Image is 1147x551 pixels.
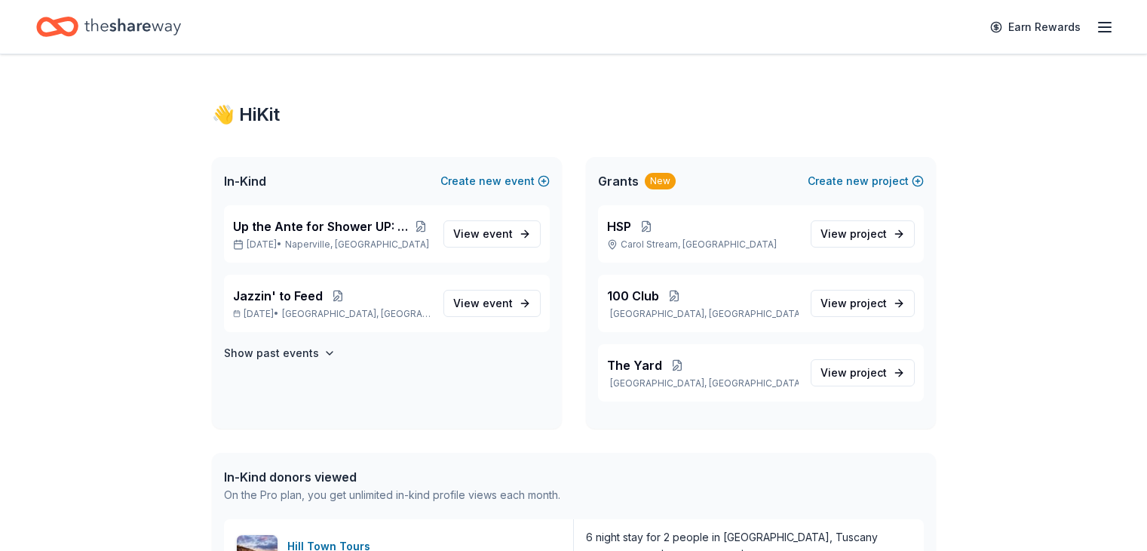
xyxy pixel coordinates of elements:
[820,364,887,382] span: View
[820,294,887,312] span: View
[483,227,513,240] span: event
[443,220,541,248] a: View event
[820,225,887,243] span: View
[233,217,412,235] span: Up the Ante for Shower UP: Poker for a Cause
[36,9,181,45] a: Home
[607,377,799,389] p: [GEOGRAPHIC_DATA], [GEOGRAPHIC_DATA]
[607,287,659,305] span: 100 Club
[233,287,323,305] span: Jazzin' to Feed
[224,486,560,504] div: On the Pro plan, you get unlimited in-kind profile views each month.
[607,217,631,235] span: HSP
[233,239,431,251] p: [DATE] •
[224,468,560,486] div: In-Kind donors viewed
[479,172,501,190] span: new
[233,308,431,320] p: [DATE] •
[224,344,336,362] button: Show past events
[811,220,915,248] a: View project
[607,308,799,320] p: [GEOGRAPHIC_DATA], [GEOGRAPHIC_DATA]
[850,227,887,240] span: project
[440,172,550,190] button: Createnewevent
[224,172,266,190] span: In-Kind
[846,172,869,190] span: new
[453,294,513,312] span: View
[811,290,915,317] a: View project
[443,290,541,317] a: View event
[607,356,662,374] span: The Yard
[212,103,936,127] div: 👋 Hi Kit
[598,172,639,190] span: Grants
[224,344,319,362] h4: Show past events
[282,308,431,320] span: [GEOGRAPHIC_DATA], [GEOGRAPHIC_DATA]
[850,297,887,309] span: project
[850,366,887,379] span: project
[453,225,513,243] span: View
[607,239,799,251] p: Carol Stream, [GEOGRAPHIC_DATA]
[645,173,676,189] div: New
[811,359,915,386] a: View project
[808,172,924,190] button: Createnewproject
[285,239,429,251] span: Naperville, [GEOGRAPHIC_DATA]
[483,297,513,309] span: event
[981,14,1090,41] a: Earn Rewards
